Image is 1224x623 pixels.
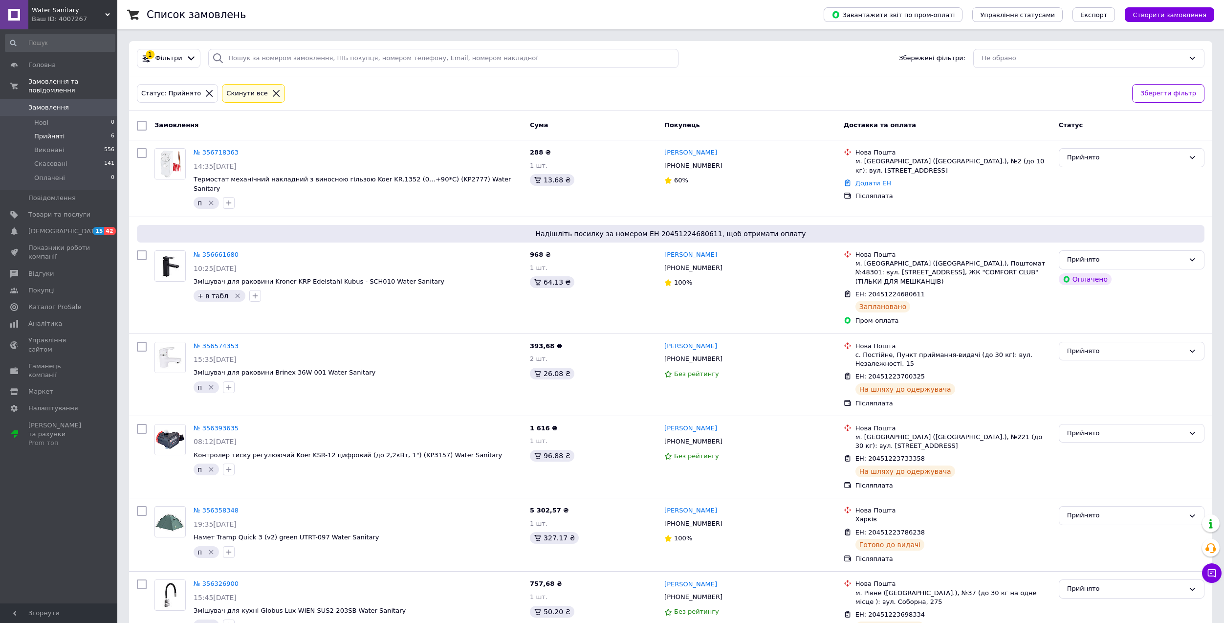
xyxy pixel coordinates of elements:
img: Фото товару [155,342,185,373]
div: Заплановано [855,301,911,312]
span: 141 [104,159,114,168]
div: Харків [855,515,1051,524]
div: [PHONE_NUMBER] [662,262,724,274]
div: Нова Пошта [855,579,1051,588]
span: ЕН: 20451223786238 [855,529,925,536]
svg: Видалити мітку [234,292,241,300]
a: № 356393635 [194,424,239,432]
div: с. Постійне, Пункт приймання-видачі (до 30 кг): вул. Незалежності, 15 [855,351,1051,368]
span: Головна [28,61,56,69]
span: Каталог ProSale [28,303,81,311]
div: Післяплата [855,192,1051,200]
span: п [197,466,202,473]
span: Відгуки [28,269,54,278]
span: 14:35[DATE] [194,162,237,170]
span: 556 [104,146,114,155]
div: Прийнято [1067,584,1184,594]
a: № 356718363 [194,149,239,156]
a: Змішувач для раковини Brinex 36W 001 Water Sanitary [194,369,375,376]
span: 0 [111,174,114,182]
span: 1 шт. [530,520,547,527]
h1: Список замовлень [147,9,246,21]
span: Зберегти фільтр [1140,89,1196,99]
div: Прийнято [1067,153,1184,163]
span: Без рейтингу [674,370,719,378]
div: 50.20 ₴ [530,606,574,618]
span: Управління статусами [980,11,1055,19]
div: Статус: Прийнято [139,89,203,99]
button: Управління статусами [972,7,1063,22]
span: 393,68 ₴ [530,342,562,350]
div: Прийнято [1067,346,1184,356]
a: [PERSON_NAME] [664,580,717,589]
a: [PERSON_NAME] [664,342,717,351]
div: Прийнято [1067,428,1184,439]
button: Чат з покупцем [1202,563,1222,583]
a: [PERSON_NAME] [664,506,717,515]
span: 1 шт. [530,264,547,271]
span: Показники роботи компанії [28,244,90,261]
img: Фото товару [155,580,185,610]
a: Термостат механічний накладний з виносною гільзою Koer KR.1352 (0…+90*C) (KP2777) Water Sanitary [194,176,511,192]
div: [PHONE_NUMBER] [662,517,724,530]
button: Експорт [1072,7,1115,22]
span: Маркет [28,387,53,396]
a: Змішувач для кухні Globus Lux WIEN SUS2-203SB Water Sanitary [194,607,406,614]
div: м. [GEOGRAPHIC_DATA] ([GEOGRAPHIC_DATA].), №2 (до 10 кг): вул. [STREET_ADDRESS] [855,157,1051,175]
div: Прийнято [1067,255,1184,265]
span: 19:35[DATE] [194,520,237,528]
div: 327.17 ₴ [530,532,579,544]
div: 96.88 ₴ [530,450,574,462]
span: [PERSON_NAME] та рахунки [28,421,90,448]
button: Завантажити звіт по пром-оплаті [824,7,962,22]
span: 15:35[DATE] [194,356,237,363]
div: На шляху до одержувача [855,466,955,477]
span: Cума [530,121,548,129]
span: Експорт [1080,11,1108,19]
a: [PERSON_NAME] [664,424,717,433]
div: Готово до видачі [855,539,925,551]
span: 757,68 ₴ [530,580,562,587]
span: Завантажити звіт по пром-оплаті [831,10,955,19]
span: 42 [104,227,115,235]
div: Нова Пошта [855,148,1051,157]
input: Пошук за номером замовлення, ПІБ покупця, номером телефону, Email, номером накладної [208,49,678,68]
span: п [197,548,202,556]
div: м. [GEOGRAPHIC_DATA] ([GEOGRAPHIC_DATA].), №221 (до 30 кг): вул. [STREET_ADDRESS] [855,433,1051,450]
div: Прийнято [1067,511,1184,521]
a: Фото товару [154,579,186,611]
span: 2 шт. [530,355,547,362]
div: Післяплата [855,399,1051,408]
span: 1 616 ₴ [530,424,557,432]
span: Покупець [664,121,700,129]
span: Налаштування [28,404,78,413]
span: 60% [674,177,688,184]
span: 1 шт. [530,162,547,169]
svg: Видалити мітку [207,199,215,207]
div: 1 [146,50,154,59]
span: 5 302,57 ₴ [530,507,568,514]
a: № 356661680 [194,251,239,258]
span: ЕН: 20451223698334 [855,611,925,618]
span: Збережені фільтри: [899,54,965,63]
div: Не обрано [982,53,1184,64]
a: Намет Tramp Quick 3 (v2) green UTRT-097 Water Sanitary [194,534,379,541]
span: Надішліть посилку за номером ЕН 20451224680611, щоб отримати оплату [141,229,1201,239]
button: Створити замовлення [1125,7,1214,22]
span: Оплачені [34,174,65,182]
span: Фільтри [155,54,182,63]
span: Аналітика [28,319,62,328]
span: Повідомлення [28,194,76,202]
a: [PERSON_NAME] [664,250,717,260]
span: ЕН: 20451224680611 [855,290,925,298]
div: Ваш ID: 4007267 [32,15,117,23]
span: Гаманець компанії [28,362,90,379]
a: Фото товару [154,342,186,373]
div: Нова Пошта [855,342,1051,351]
a: Фото товару [154,506,186,537]
span: 6 [111,132,114,141]
div: Нова Пошта [855,250,1051,259]
span: 100% [674,279,692,286]
span: Статус [1059,121,1083,129]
